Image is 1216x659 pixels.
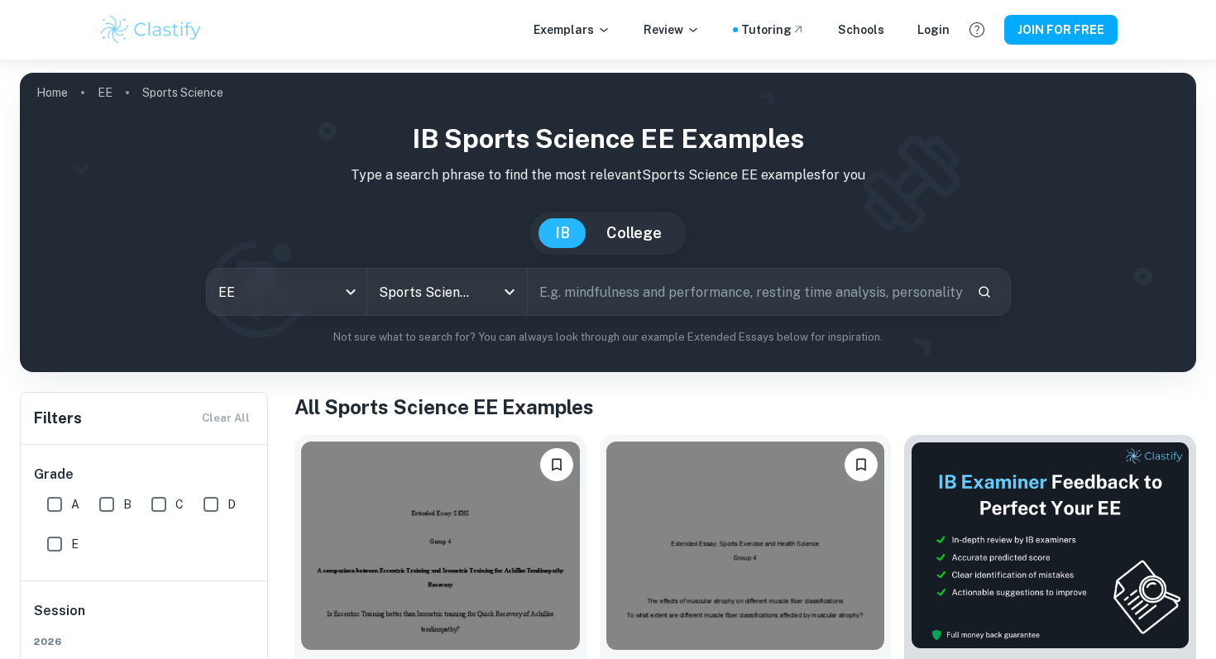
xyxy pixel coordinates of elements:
h6: Filters [34,407,82,430]
img: Sports Science EE example thumbnail: Is Eccentric Training better than Isomet [301,442,580,650]
span: A [71,495,79,513]
h1: All Sports Science EE Examples [294,392,1196,422]
span: 2026 [34,634,256,649]
span: C [175,495,184,513]
p: Exemplars [534,21,610,39]
p: Type a search phrase to find the most relevant Sports Science EE examples for you [33,165,1183,185]
button: College [590,218,678,248]
button: JOIN FOR FREE [1004,15,1118,45]
a: EE [98,81,113,104]
input: E.g. mindfulness and performance, resting time analysis, personality and sport... [528,269,964,315]
h1: IB Sports Science EE examples [33,119,1183,159]
a: Schools [838,21,884,39]
button: Open [498,280,521,303]
button: Please log in to bookmark exemplars [845,448,878,481]
button: IB [539,218,586,248]
button: Help and Feedback [963,16,991,44]
h6: Grade [34,465,256,485]
div: EE [207,269,366,315]
img: Thumbnail [911,442,1190,649]
p: Not sure what to search for? You can always look through our example Extended Essays below for in... [33,329,1183,346]
img: Clastify logo [98,13,203,46]
img: Sports Science EE example thumbnail: To what extent are different muscle fibe [606,442,885,650]
button: Search [970,278,998,306]
span: D [227,495,236,513]
span: E [71,535,79,553]
a: Home [36,81,68,104]
button: Please log in to bookmark exemplars [540,448,573,481]
h6: Session [34,601,256,634]
a: Login [917,21,950,39]
p: Review [644,21,700,39]
span: B [123,495,132,513]
img: profile cover [20,73,1196,372]
a: Tutoring [741,21,805,39]
p: Sports Science [142,84,223,102]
